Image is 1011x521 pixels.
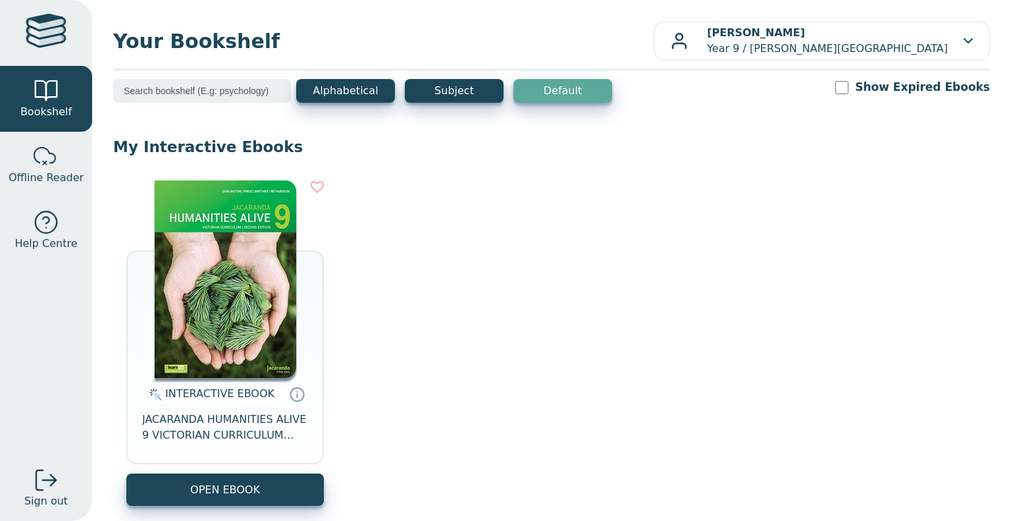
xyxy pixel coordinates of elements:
[142,412,308,443] span: JACARANDA HUMANITIES ALIVE 9 VICTORIAN CURRICULUM LEARNON EBOOK 2E
[113,26,654,56] span: Your Bookshelf
[155,180,296,378] img: 077f7911-7c91-e911-a97e-0272d098c78b.jpg
[289,386,305,402] a: Interactive eBooks are accessed online via the publisher’s portal. They contain interactive resou...
[24,493,68,509] span: Sign out
[9,170,84,186] span: Offline Reader
[14,236,77,252] span: Help Centre
[405,79,504,103] button: Subject
[145,387,162,402] img: interactive.svg
[654,21,990,61] button: [PERSON_NAME]Year 9 / [PERSON_NAME][GEOGRAPHIC_DATA]
[113,137,990,157] p: My Interactive Ebooks
[126,474,324,506] button: OPEN EBOOK
[855,79,990,96] label: Show Expired Ebooks
[20,104,72,120] span: Bookshelf
[296,79,395,103] button: Alphabetical
[513,79,612,103] button: Default
[113,79,291,103] input: Search bookshelf (E.g: psychology)
[707,26,805,39] b: [PERSON_NAME]
[165,387,274,400] span: INTERACTIVE EBOOK
[707,25,948,57] p: Year 9 / [PERSON_NAME][GEOGRAPHIC_DATA]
